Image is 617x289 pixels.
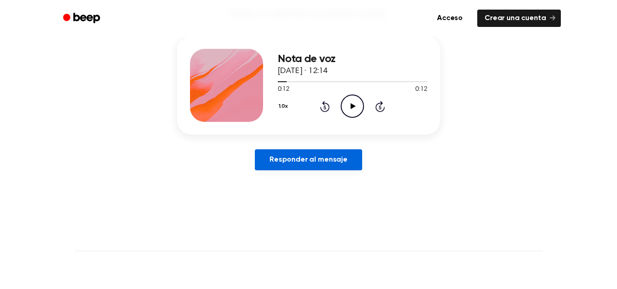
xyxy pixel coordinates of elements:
[278,67,328,75] font: [DATE] · 12:14
[415,86,427,93] font: 0:12
[269,156,348,163] font: Responder al mensaje
[57,10,108,27] a: Bip
[278,86,290,93] font: 0:12
[477,10,560,27] a: Crear una cuenta
[278,99,291,114] button: 1.0x
[255,149,362,170] a: Responder al mensaje
[428,8,472,29] a: Acceso
[279,104,288,109] font: 1.0x
[278,53,336,64] font: Nota de voz
[437,15,463,22] font: Acceso
[485,15,546,22] font: Crear una cuenta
